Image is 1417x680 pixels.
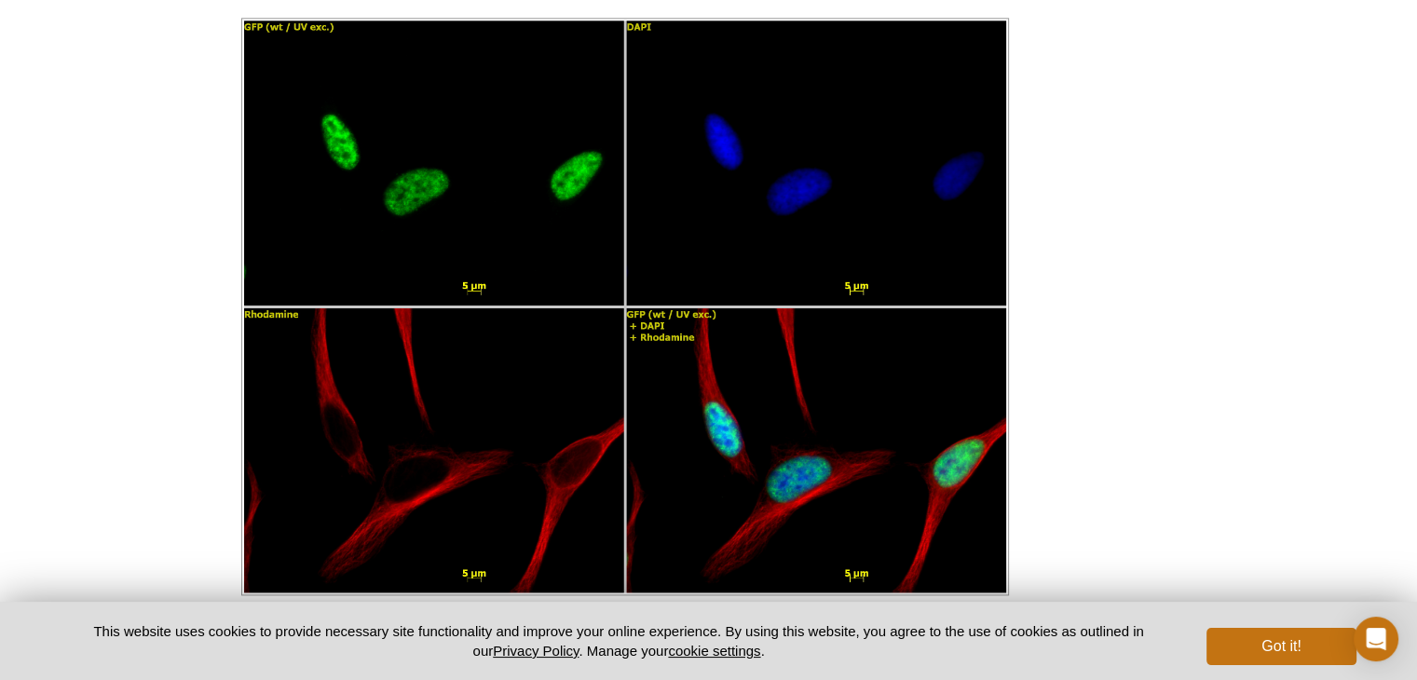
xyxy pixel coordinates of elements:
div: Open Intercom Messenger [1354,617,1398,661]
button: Got it! [1206,628,1356,665]
img: Histone H3K4me3 antibody (pAb) tested by immunofluorescence. [241,18,1009,595]
button: cookie settings [668,643,760,659]
p: This website uses cookies to provide necessary site functionality and improve your online experie... [61,621,1177,660]
a: Privacy Policy [493,643,579,659]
